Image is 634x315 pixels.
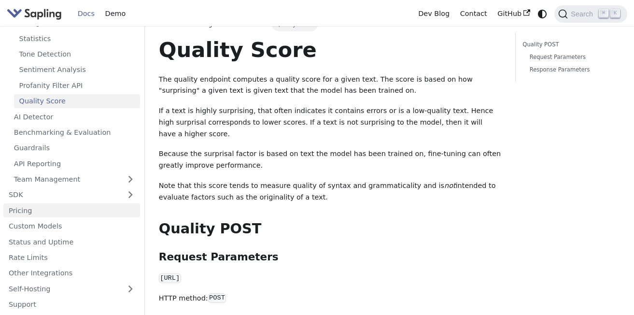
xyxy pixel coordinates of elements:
[554,5,627,23] button: Search (Command+K)
[413,6,454,21] a: Dev Blog
[530,53,613,62] a: Request Parameters
[7,7,65,21] a: Sapling.ai
[14,47,140,61] a: Tone Detection
[159,251,501,264] h3: Request Parameters
[3,188,121,202] a: SDK
[3,235,140,249] a: Status and Uptime
[444,182,456,189] em: not
[9,126,140,140] a: Benchmarking & Evaluation
[9,110,140,124] a: AI Detector
[610,9,620,18] kbd: K
[159,180,501,203] p: Note that this score tends to measure quality of syntax and grammaticality and is intended to eva...
[72,6,100,21] a: Docs
[3,282,140,296] a: Self-Hosting
[100,6,131,21] a: Demo
[522,40,617,49] a: Quality POST
[492,6,535,21] a: GitHub
[159,105,501,140] p: If a text is highly surprising, that often indicates it contains errors or is a low-quality text....
[159,148,501,172] p: Because the surprisal factor is based on text the model has been trained on, fine-tuning can ofte...
[535,7,549,21] button: Switch between dark and light mode (currently system mode)
[159,74,501,97] p: The quality endpoint computes a quality score for a given text. The score is based on how "surpri...
[14,94,140,108] a: Quality Score
[9,172,140,186] a: Team Management
[159,220,501,238] h2: Quality POST
[9,141,140,155] a: Guardrails
[159,273,181,283] code: [URL]
[455,6,493,21] a: Contact
[3,219,140,233] a: Custom Models
[3,298,140,312] a: Support
[9,157,140,171] a: API Reporting
[3,251,140,265] a: Rate Limits
[568,10,599,18] span: Search
[7,7,62,21] img: Sapling.ai
[530,65,613,74] a: Response Parameters
[163,21,172,28] span: API
[14,31,140,45] a: Statistics
[3,266,140,280] a: Other Integrations
[14,63,140,77] a: Sentiment Analysis
[3,203,140,217] a: Pricing
[208,293,226,303] code: POST
[159,293,501,304] p: HTTP method:
[14,78,140,92] a: Profanity Filter API
[599,9,608,18] kbd: ⌘
[159,37,501,63] h1: Quality Score
[121,188,140,202] button: Expand sidebar category 'SDK'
